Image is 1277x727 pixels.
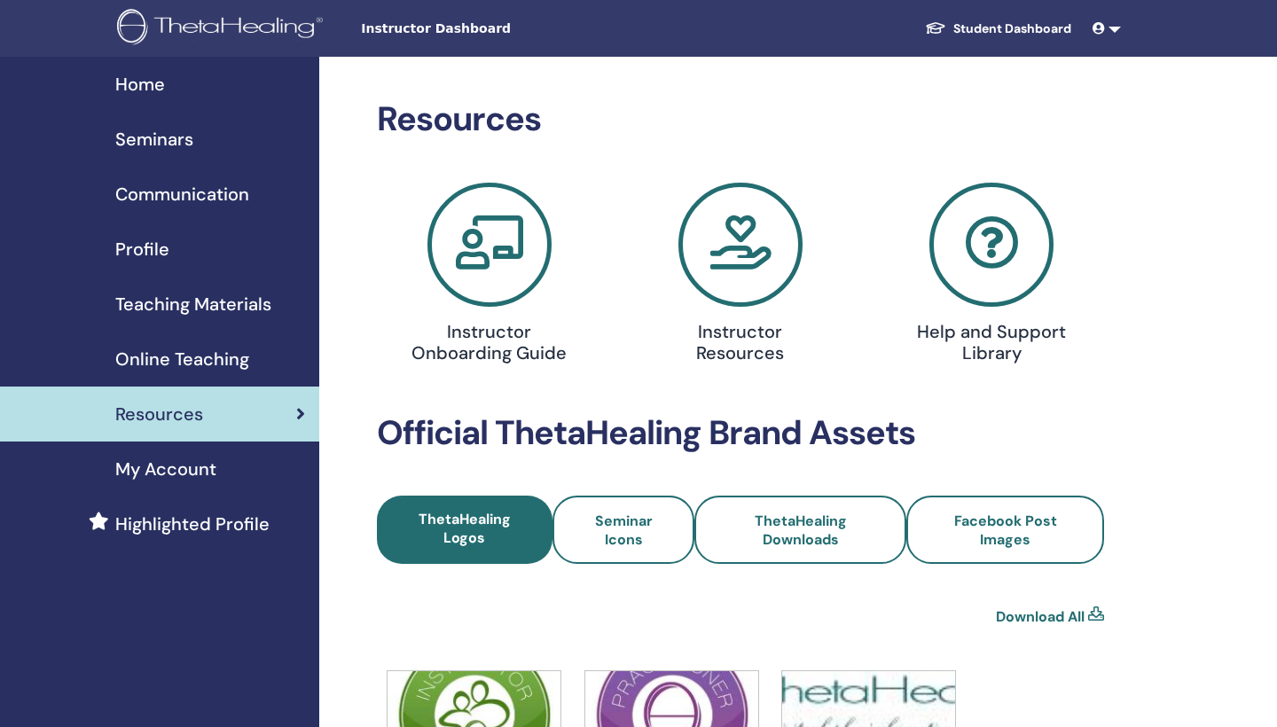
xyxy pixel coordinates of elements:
[552,496,695,564] a: Seminar Icons
[409,321,570,363] h4: Instructor Onboarding Guide
[115,291,271,317] span: Teaching Materials
[912,321,1073,363] h4: Help and Support Library
[115,181,249,207] span: Communication
[595,512,653,549] span: Seminar Icons
[911,12,1085,45] a: Student Dashboard
[694,496,906,564] a: ThetaHealing Downloads
[925,20,946,35] img: graduation-cap-white.svg
[954,512,1057,549] span: Facebook Post Images
[660,321,821,363] h4: Instructor Resources
[906,496,1104,564] a: Facebook Post Images
[877,183,1107,371] a: Help and Support Library
[115,456,216,482] span: My Account
[361,20,627,38] span: Instructor Dashboard
[115,236,169,262] span: Profile
[996,606,1085,628] a: Download All
[115,511,270,537] span: Highlighted Profile
[374,183,604,371] a: Instructor Onboarding Guide
[377,99,1104,140] h2: Resources
[419,510,511,547] span: ThetaHealing Logos
[377,496,552,564] a: ThetaHealing Logos
[115,346,249,372] span: Online Teaching
[115,401,203,427] span: Resources
[115,71,165,98] span: Home
[377,413,1104,454] h2: Official ThetaHealing Brand Assets
[755,512,847,549] span: ThetaHealing Downloads
[117,9,329,49] img: logo.png
[625,183,855,371] a: Instructor Resources
[115,126,193,152] span: Seminars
